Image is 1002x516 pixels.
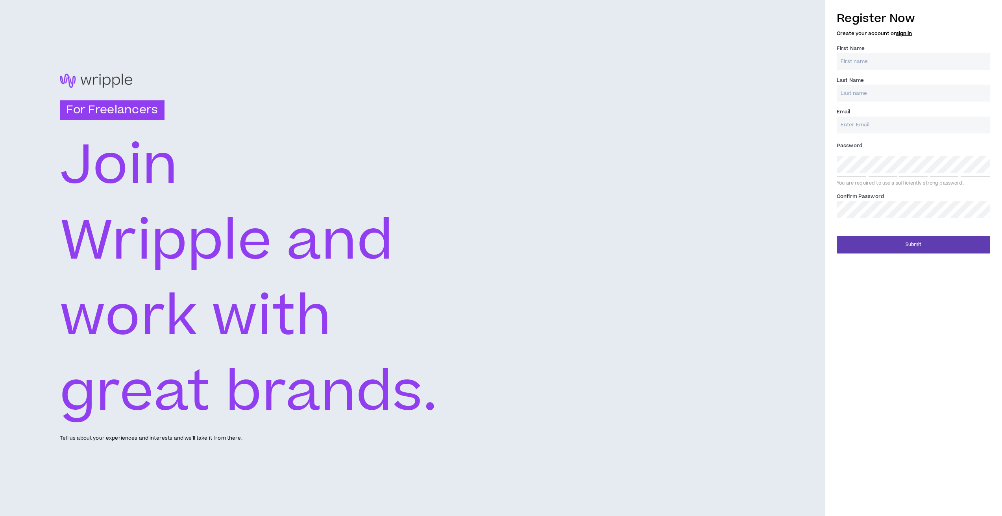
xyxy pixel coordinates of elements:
[60,127,178,205] text: Join
[60,100,164,120] h3: For Freelancers
[837,42,865,55] label: First Name
[837,142,862,149] span: Password
[837,31,990,36] h5: Create your account or
[837,53,990,70] input: First name
[837,117,990,133] input: Enter Email
[837,85,990,102] input: Last name
[837,190,884,203] label: Confirm Password
[60,435,242,442] p: Tell us about your experiences and interests and we'll take it from there.
[60,202,394,281] text: Wripple and
[60,353,438,432] text: great brands.
[837,180,990,187] div: You are required to use a sufficiently strong password.
[837,10,990,27] h3: Register Now
[837,236,990,253] button: Submit
[60,278,332,357] text: work with
[837,74,864,87] label: Last Name
[896,30,912,37] a: sign in
[837,105,850,118] label: Email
